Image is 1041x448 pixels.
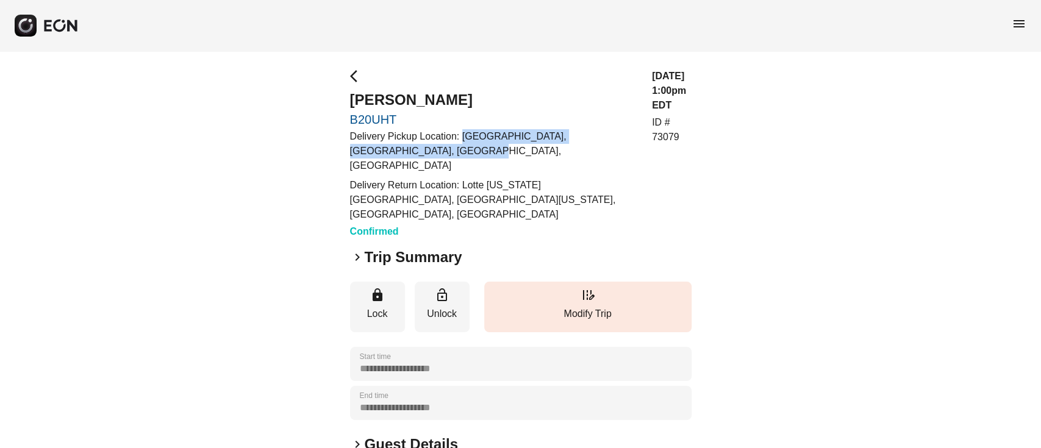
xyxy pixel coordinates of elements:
span: menu [1012,16,1026,31]
span: lock [370,288,385,302]
p: Lock [356,307,399,321]
p: Delivery Return Location: Lotte [US_STATE][GEOGRAPHIC_DATA], [GEOGRAPHIC_DATA][US_STATE], [GEOGRA... [350,178,637,222]
h3: Confirmed [350,224,637,239]
button: Lock [350,282,405,332]
p: ID # 73079 [652,115,692,144]
h3: [DATE] 1:00pm EDT [652,69,692,113]
span: keyboard_arrow_right [350,250,365,265]
button: Modify Trip [484,282,692,332]
h2: [PERSON_NAME] [350,90,637,110]
button: Unlock [415,282,470,332]
a: B20UHT [350,112,637,127]
p: Delivery Pickup Location: [GEOGRAPHIC_DATA], [GEOGRAPHIC_DATA], [GEOGRAPHIC_DATA], [GEOGRAPHIC_DATA] [350,129,637,173]
span: arrow_back_ios [350,69,365,84]
p: Modify Trip [490,307,685,321]
h2: Trip Summary [365,247,462,267]
span: edit_road [581,288,595,302]
span: lock_open [435,288,449,302]
p: Unlock [421,307,463,321]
